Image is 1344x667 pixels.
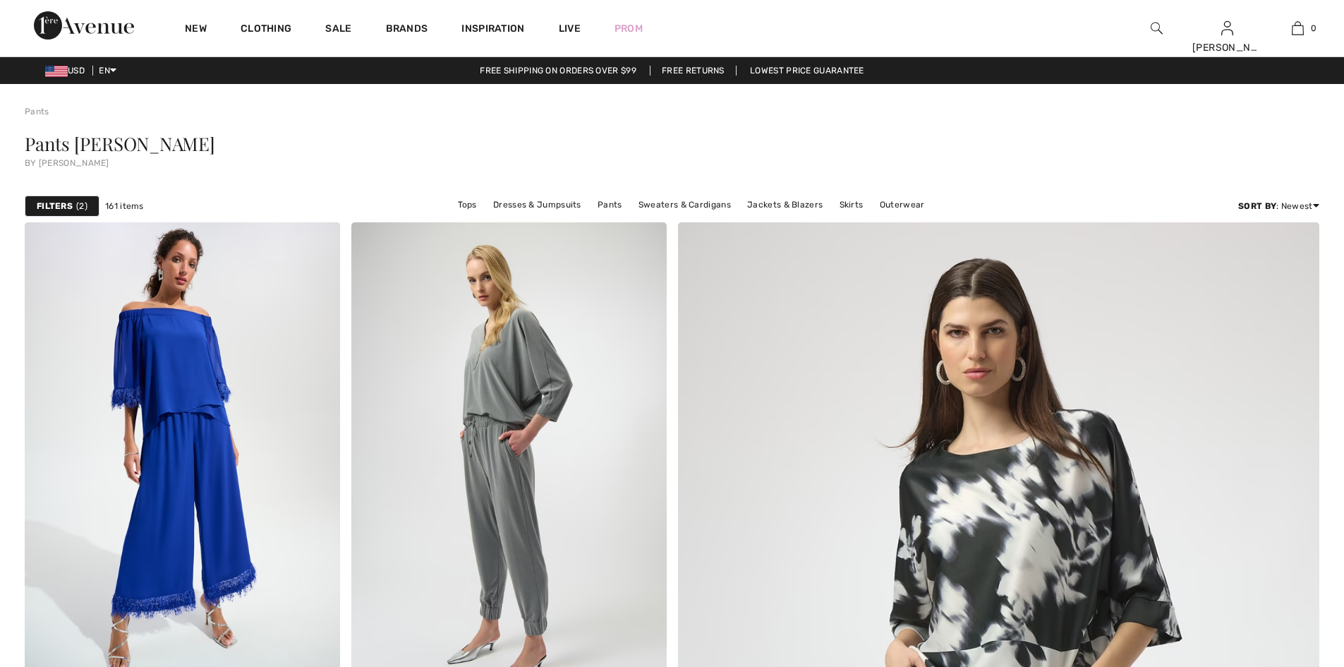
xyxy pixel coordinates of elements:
a: Live [559,21,581,36]
div: : Newest [1238,200,1319,212]
a: Skirts [833,196,871,214]
a: Pants [25,107,49,116]
a: 0 [1263,20,1332,37]
span: Inspiration [461,23,524,37]
a: Clothing [241,23,291,37]
img: US Dollar [45,66,68,77]
a: Pants [591,196,629,214]
a: Outerwear [873,196,932,214]
a: Tops [451,196,484,214]
strong: Filters [37,200,73,212]
span: 0 [1311,22,1316,35]
a: Lowest Price Guarantee [739,66,876,76]
span: EN [99,66,116,76]
a: Brands [386,23,428,37]
strong: Sort By [1238,201,1276,211]
a: Dresses & Jumpsuits [486,196,588,214]
a: Sign In [1221,21,1233,35]
span: Pants [PERSON_NAME] [25,131,215,156]
div: by [PERSON_NAME] [25,159,1319,167]
a: Prom [615,21,643,36]
img: My Bag [1292,20,1304,37]
span: 161 items [105,200,144,212]
a: Jackets & Blazers [740,196,830,214]
a: Free shipping on orders over $99 [468,66,648,76]
img: search the website [1151,20,1163,37]
a: Free Returns [650,66,737,76]
span: USD [45,66,90,76]
span: 2 [76,200,87,212]
a: Sweaters & Cardigans [631,196,738,214]
a: New [185,23,207,37]
a: Sale [325,23,351,37]
div: [PERSON_NAME] [1192,40,1261,55]
img: My Info [1221,20,1233,37]
img: 1ère Avenue [34,11,134,40]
